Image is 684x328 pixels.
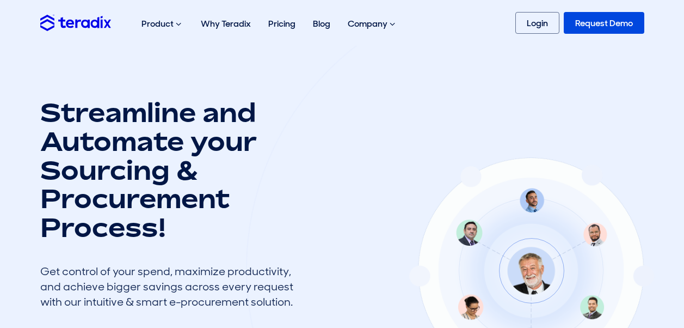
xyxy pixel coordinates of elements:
[304,7,339,41] a: Blog
[612,256,669,313] iframe: Chatbot
[40,264,301,309] div: Get control of your spend, maximize productivity, and achieve bigger savings across every request...
[339,7,406,41] div: Company
[515,12,559,34] a: Login
[564,12,644,34] a: Request Demo
[40,98,301,242] h1: Streamline and Automate your Sourcing & Procurement Process!
[40,15,111,31] img: Teradix logo
[133,7,192,41] div: Product
[192,7,260,41] a: Why Teradix
[260,7,304,41] a: Pricing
